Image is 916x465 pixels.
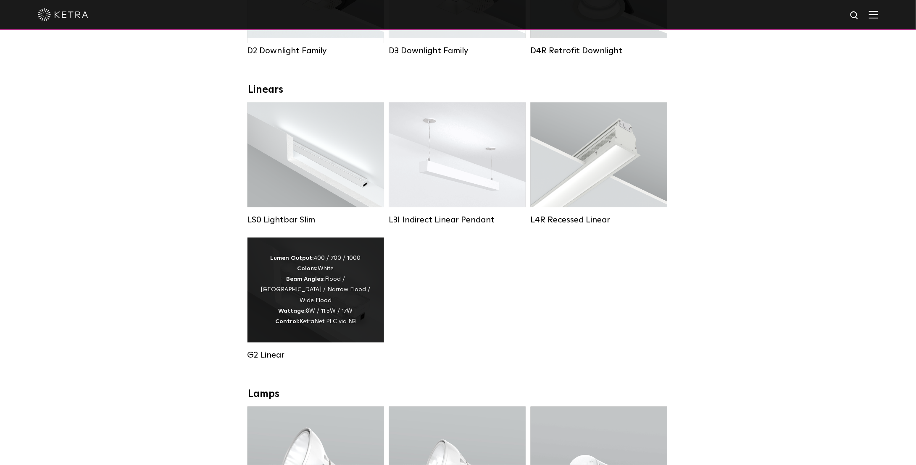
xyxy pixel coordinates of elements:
[38,8,88,21] img: ketra-logo-2019-white
[389,46,526,56] div: D3 Downlight Family
[286,276,325,282] strong: Beam Angles:
[531,215,667,225] div: L4R Recessed Linear
[247,238,384,360] a: G2 Linear Lumen Output:400 / 700 / 1000Colors:WhiteBeam Angles:Flood / [GEOGRAPHIC_DATA] / Narrow...
[248,84,668,96] div: Linears
[389,102,526,225] a: L3I Indirect Linear Pendant Lumen Output:400 / 600 / 800 / 1000Housing Colors:White / BlackContro...
[279,308,306,314] strong: Wattage:
[271,255,314,261] strong: Lumen Output:
[531,102,667,225] a: L4R Recessed Linear Lumen Output:400 / 600 / 800 / 1000Colors:White / BlackControl:Lutron Clear C...
[260,253,371,327] div: 400 / 700 / 1000 White Flood / [GEOGRAPHIC_DATA] / Narrow Flood / Wide Flood 8W / 11.5W / 17W Ket...
[248,388,668,400] div: Lamps
[247,102,384,225] a: LS0 Lightbar Slim Lumen Output:200 / 350Colors:White / BlackControl:X96 Controller
[389,215,526,225] div: L3I Indirect Linear Pendant
[531,46,667,56] div: D4R Retrofit Downlight
[247,215,384,225] div: LS0 Lightbar Slim
[275,319,300,324] strong: Control:
[850,10,860,21] img: search icon
[297,266,318,272] strong: Colors:
[247,46,384,56] div: D2 Downlight Family
[869,10,878,18] img: Hamburger%20Nav.svg
[247,350,384,360] div: G2 Linear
